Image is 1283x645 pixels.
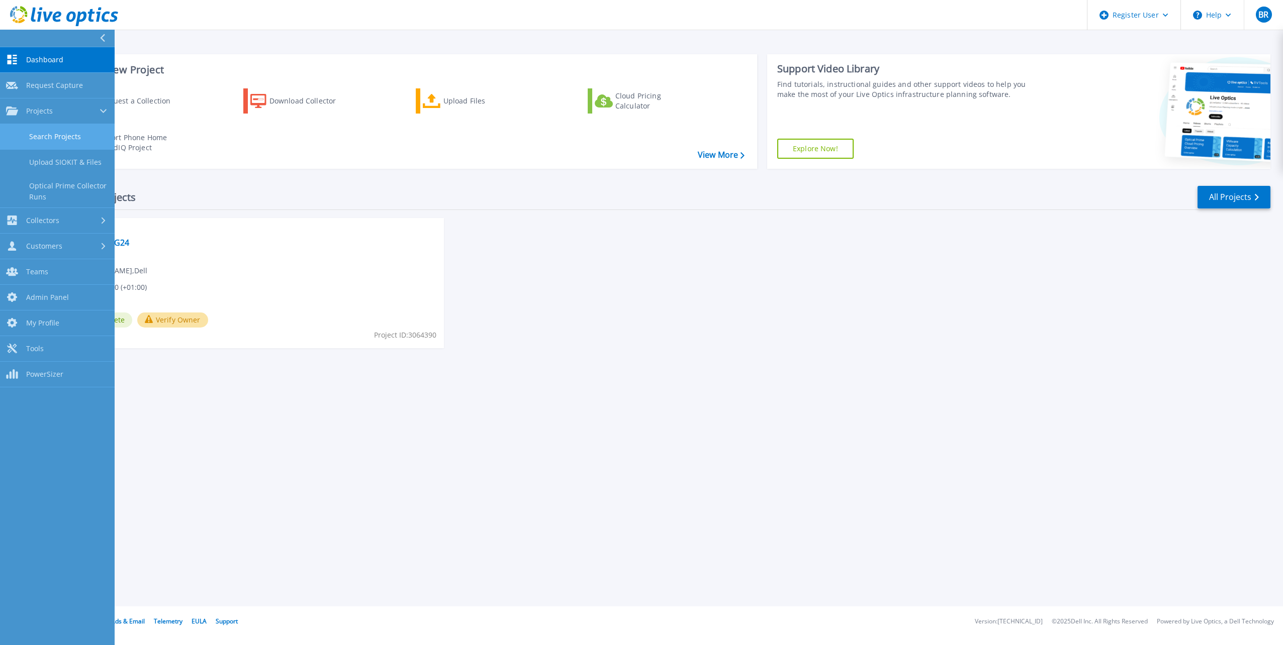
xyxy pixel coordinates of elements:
[1198,186,1270,208] a: All Projects
[416,88,528,114] a: Upload Files
[71,88,184,114] a: Request a Collection
[216,617,238,625] a: Support
[243,88,355,114] a: Download Collector
[76,224,438,235] span: Optical Prime
[99,133,177,153] div: Import Phone Home CloudIQ Project
[71,64,744,75] h3: Start a New Project
[26,267,48,276] span: Teams
[269,91,350,111] div: Download Collector
[26,55,63,64] span: Dashboard
[698,150,745,160] a: View More
[137,312,208,328] button: Verify Owner
[192,617,207,625] a: EULA
[777,139,854,159] a: Explore Now!
[443,91,524,111] div: Upload Files
[1258,11,1268,19] span: BR
[76,238,129,248] a: W114V1WG24
[777,62,1037,75] div: Support Video Library
[615,91,696,111] div: Cloud Pricing Calculator
[26,81,83,90] span: Request Capture
[1157,618,1274,625] li: Powered by Live Optics, a Dell Technology
[26,344,44,353] span: Tools
[26,216,59,225] span: Collectors
[588,88,700,114] a: Cloud Pricing Calculator
[100,91,180,111] div: Request a Collection
[975,618,1043,625] li: Version: [TECHNICAL_ID]
[374,330,436,341] span: Project ID: 3064390
[154,617,182,625] a: Telemetry
[26,370,63,379] span: PowerSizer
[777,79,1037,99] div: Find tutorials, instructional guides and other support videos to help you make the most of your L...
[1052,618,1148,625] li: © 2025 Dell Inc. All Rights Reserved
[26,293,69,302] span: Admin Panel
[26,318,59,328] span: My Profile
[111,617,145,625] a: Ads & Email
[26,106,53,116] span: Projects
[26,242,62,251] span: Customers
